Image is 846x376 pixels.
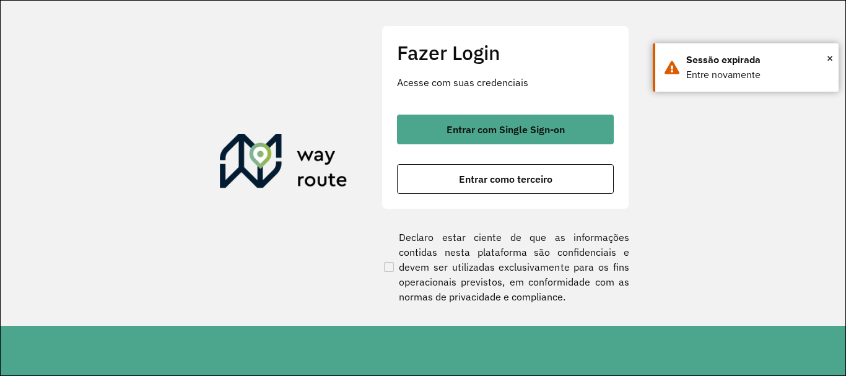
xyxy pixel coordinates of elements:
button: button [397,115,614,144]
div: Entre novamente [686,68,829,82]
button: Close [827,49,833,68]
h2: Fazer Login [397,41,614,64]
span: × [827,49,833,68]
button: button [397,164,614,194]
div: Sessão expirada [686,53,829,68]
label: Declaro estar ciente de que as informações contidas nesta plataforma são confidenciais e devem se... [382,230,629,304]
p: Acesse com suas credenciais [397,75,614,90]
span: Entrar com Single Sign-on [447,125,565,134]
span: Entrar como terceiro [459,174,552,184]
img: Roteirizador AmbevTech [220,134,347,193]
